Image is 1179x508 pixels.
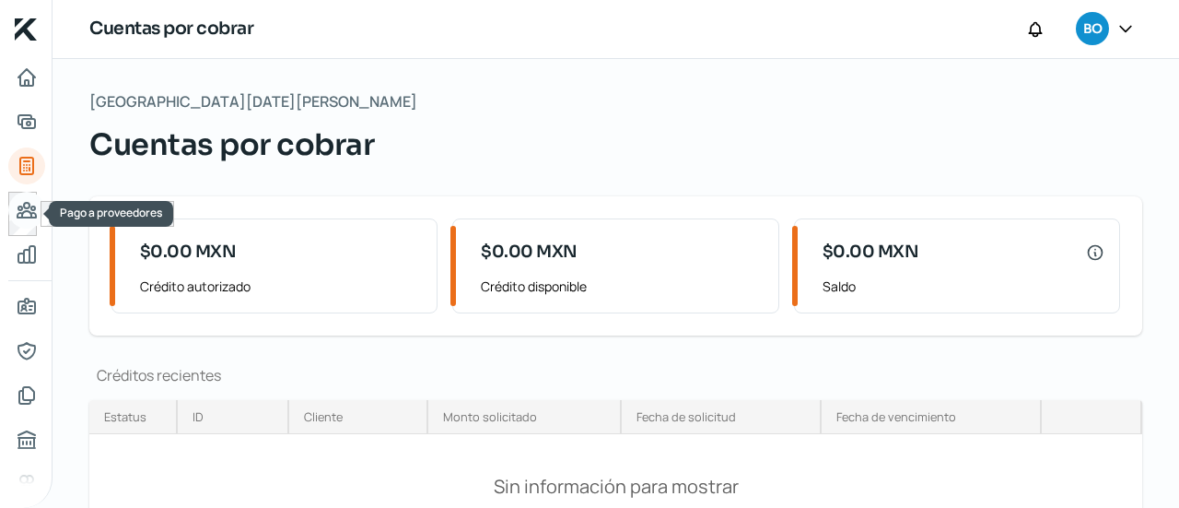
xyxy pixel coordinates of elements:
span: $0.00 MXN [481,240,578,265]
h2: Sin información para mostrar [486,467,746,506]
div: Monto solicitado [443,408,537,425]
span: Pago a proveedores [60,205,162,220]
h1: Cuentas por cobrar [89,16,253,42]
span: Cuentas por cobrar [89,123,374,167]
span: $0.00 MXN [823,240,919,265]
div: ID [193,408,204,425]
span: $0.00 MXN [140,240,237,265]
a: Información general [8,289,45,325]
a: Inicio [8,59,45,96]
a: Tus créditos [8,148,45,184]
span: Crédito disponible [481,275,763,298]
div: Fecha de vencimiento [836,408,956,425]
a: Buró de crédito [8,421,45,458]
a: Adelantar facturas [8,103,45,140]
a: Pago a proveedores [8,192,45,229]
div: Cliente [304,408,343,425]
span: [GEOGRAPHIC_DATA][DATE][PERSON_NAME] [89,89,417,115]
span: Crédito autorizado [140,275,422,298]
a: Mis finanzas [8,236,45,273]
span: BO [1083,18,1102,41]
a: Documentos [8,377,45,414]
div: Fecha de solicitud [636,408,736,425]
span: Saldo [823,275,1104,298]
div: Créditos recientes [89,365,1142,385]
div: Estatus [104,408,146,425]
a: Representantes [8,333,45,370]
a: Referencias [8,466,45,502]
